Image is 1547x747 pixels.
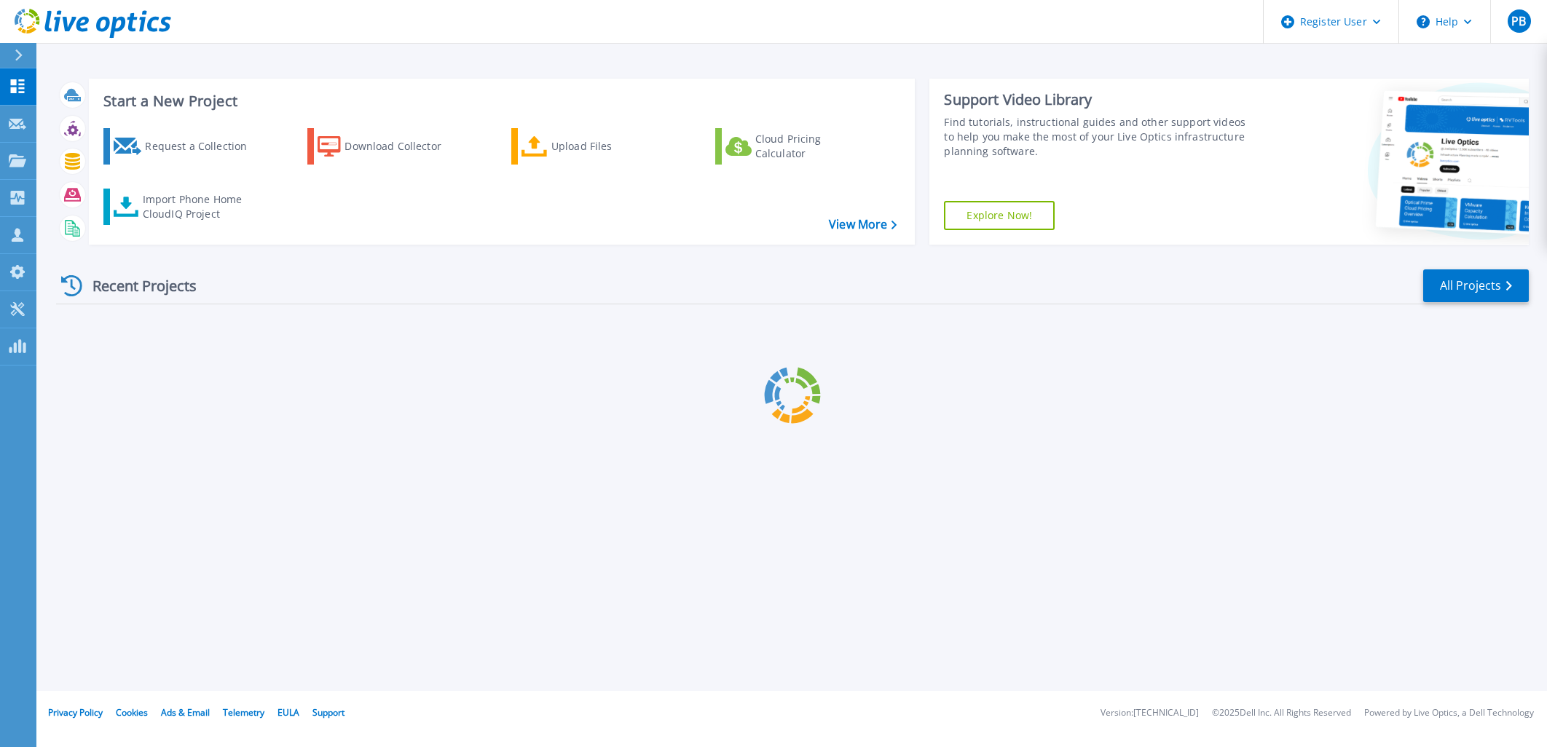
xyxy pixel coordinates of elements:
[48,706,103,719] a: Privacy Policy
[103,128,266,165] a: Request a Collection
[345,132,461,161] div: Download Collector
[161,706,210,719] a: Ads & Email
[715,128,878,165] a: Cloud Pricing Calculator
[1364,708,1534,718] li: Powered by Live Optics, a Dell Technology
[116,706,148,719] a: Cookies
[103,93,897,109] h3: Start a New Project
[944,201,1055,230] a: Explore Now!
[223,706,264,719] a: Telemetry
[1511,15,1526,27] span: PB
[143,192,256,221] div: Import Phone Home CloudIQ Project
[312,706,345,719] a: Support
[829,218,897,232] a: View More
[1423,269,1529,302] a: All Projects
[511,128,674,165] a: Upload Files
[944,90,1251,109] div: Support Video Library
[307,128,470,165] a: Download Collector
[1101,708,1199,718] li: Version: [TECHNICAL_ID]
[755,132,872,161] div: Cloud Pricing Calculator
[277,706,299,719] a: EULA
[145,132,261,161] div: Request a Collection
[944,115,1251,159] div: Find tutorials, instructional guides and other support videos to help you make the most of your L...
[551,132,668,161] div: Upload Files
[56,268,216,304] div: Recent Projects
[1212,708,1351,718] li: © 2025 Dell Inc. All Rights Reserved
